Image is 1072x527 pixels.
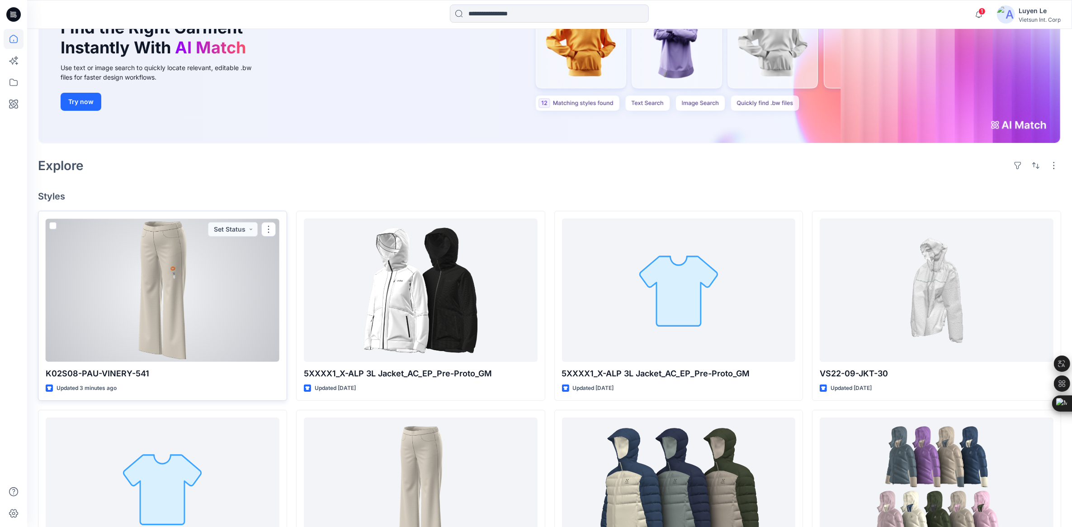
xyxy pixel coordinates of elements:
[562,367,796,380] p: 5XXXX1_X-ALP 3L Jacket_AC_EP_Pre-Proto_GM
[38,158,84,173] h2: Explore
[304,367,538,380] p: 5XXXX1_X-ALP 3L Jacket_AC_EP_Pre-Proto_GM
[831,384,872,393] p: Updated [DATE]
[61,63,264,82] div: Use text or image search to quickly locate relevant, editable .bw files for faster design workflows.
[820,367,1053,380] p: VS22-09-JKT-30
[1019,5,1061,16] div: Luyen Le
[562,218,796,362] a: 5XXXX1_X-ALP 3L Jacket_AC_EP_Pre-Proto_GM
[997,5,1015,24] img: avatar
[1019,16,1061,23] div: Vietsun Int. Corp
[57,384,117,393] p: Updated 3 minutes ago
[46,218,279,362] a: K02S08-PAU-VINERY-541
[61,93,101,111] button: Try now
[38,191,1061,202] h4: Styles
[978,8,986,15] span: 1
[573,384,614,393] p: Updated [DATE]
[175,38,246,57] span: AI Match
[820,218,1053,362] a: VS22-09-JKT-30
[304,218,538,362] a: 5XXXX1_X-ALP 3L Jacket_AC_EP_Pre-Proto_GM
[46,367,279,380] p: K02S08-PAU-VINERY-541
[315,384,356,393] p: Updated [DATE]
[61,18,250,57] h1: Find the Right Garment Instantly With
